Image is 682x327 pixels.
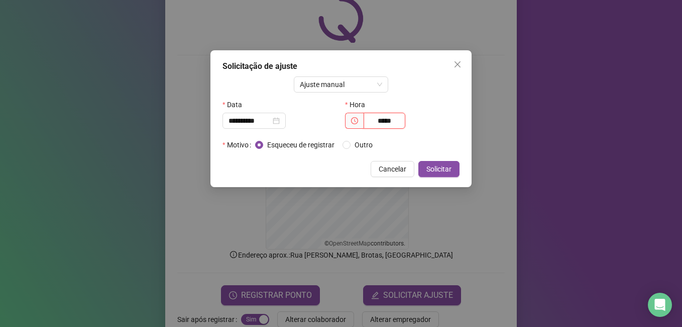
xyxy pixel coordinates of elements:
[371,161,414,177] button: Cancelar
[351,117,358,124] span: clock-circle
[222,137,255,153] label: Motivo
[263,139,338,150] span: Esqueceu de registrar
[300,77,383,92] span: Ajuste manual
[379,163,406,175] span: Cancelar
[351,139,377,150] span: Outro
[426,163,451,175] span: Solicitar
[222,97,249,113] label: Data
[222,60,460,72] div: Solicitação de ajuste
[449,56,466,72] button: Close
[345,97,372,113] label: Hora
[453,60,462,68] span: close
[648,293,672,317] div: Open Intercom Messenger
[418,161,460,177] button: Solicitar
